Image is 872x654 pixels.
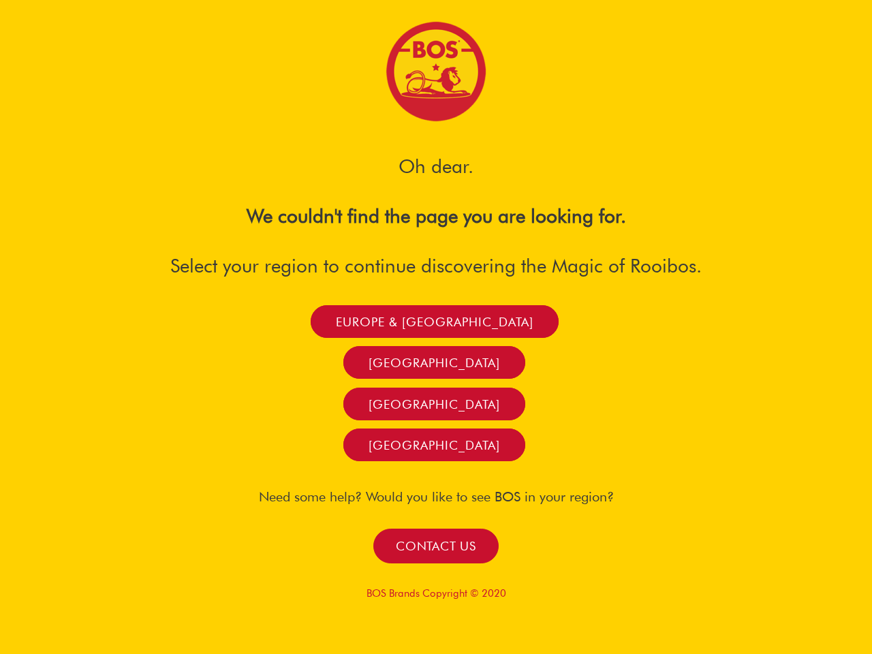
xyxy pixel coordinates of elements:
a: [GEOGRAPHIC_DATA] [343,429,525,461]
p: BOS Brands Copyright © 2020 [54,587,817,599]
img: Bos Brands [385,20,487,123]
a: Europe & [GEOGRAPHIC_DATA] [311,305,559,338]
span: Contact us [396,538,476,554]
h4: Need some help? Would you like to see BOS in your region? [54,488,817,505]
nav: Menu [54,310,783,456]
b: We couldn't find the page you are looking for. [247,204,626,228]
h3: Oh dear. Select your region to continue discovering the Magic of Rooibos. [68,129,804,278]
a: [GEOGRAPHIC_DATA] [343,346,525,379]
a: [GEOGRAPHIC_DATA] [343,388,525,420]
a: Contact us [373,529,499,563]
